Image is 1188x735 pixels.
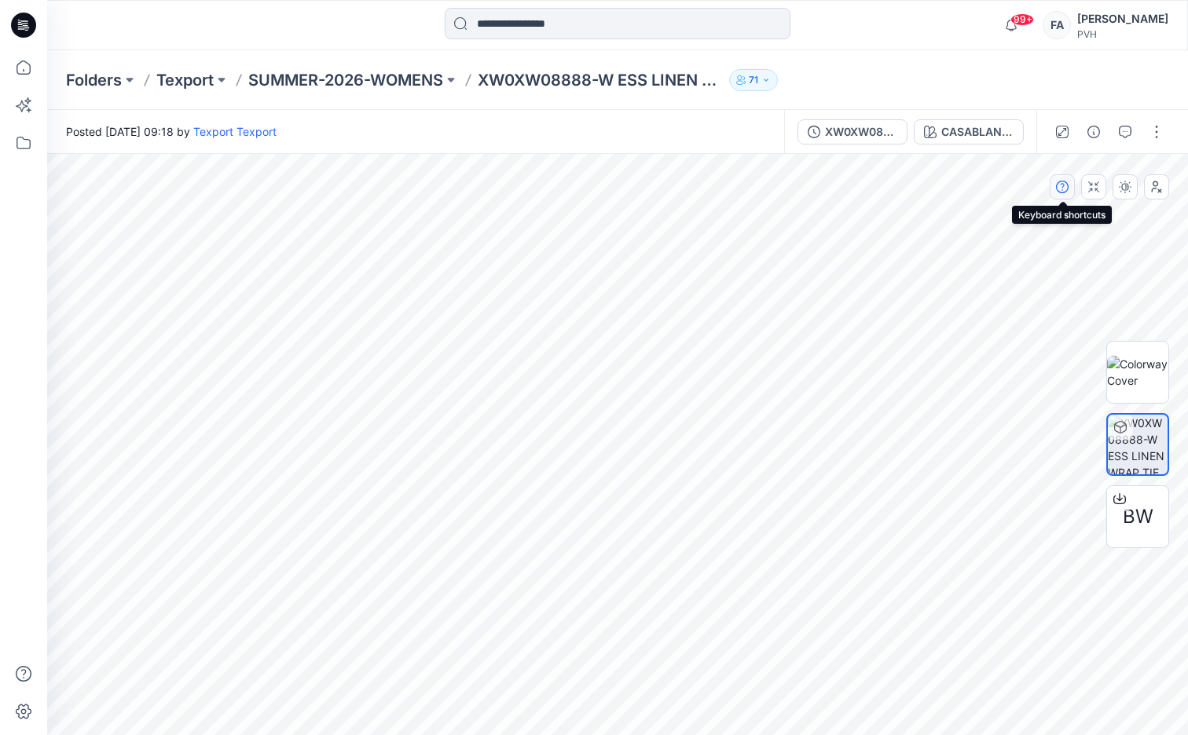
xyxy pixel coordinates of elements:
[66,123,277,140] span: Posted [DATE] 09:18 by
[478,69,723,91] p: XW0XW08888-W ESS LINEN WRAP TIE NS VEST-V01
[248,69,443,91] a: SUMMER-2026-WOMENS
[729,69,778,91] button: 71
[914,119,1024,144] button: CASABLANCA - AC1
[1043,11,1071,39] div: FA
[66,69,122,91] a: Folders
[825,123,897,141] div: XW0XW08888-W ESS LINEN WRAP TIE NS VEST-V01
[1081,119,1106,144] button: Details
[1108,415,1168,474] img: XW0XW08888-W ESS LINEN WRAP TIE NS VEST-V01 CASABLANCA - AC1
[156,69,214,91] a: Texport
[749,71,758,89] p: 71
[797,119,907,144] button: XW0XW08888-W ESS LINEN WRAP TIE NS VEST-V01
[941,123,1014,141] div: CASABLANCA - AC1
[1123,503,1153,531] span: BW
[1107,356,1168,389] img: Colorway Cover
[1010,13,1034,26] span: 99+
[193,125,277,138] a: Texport Texport
[1077,28,1168,40] div: PVH
[1077,9,1168,28] div: [PERSON_NAME]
